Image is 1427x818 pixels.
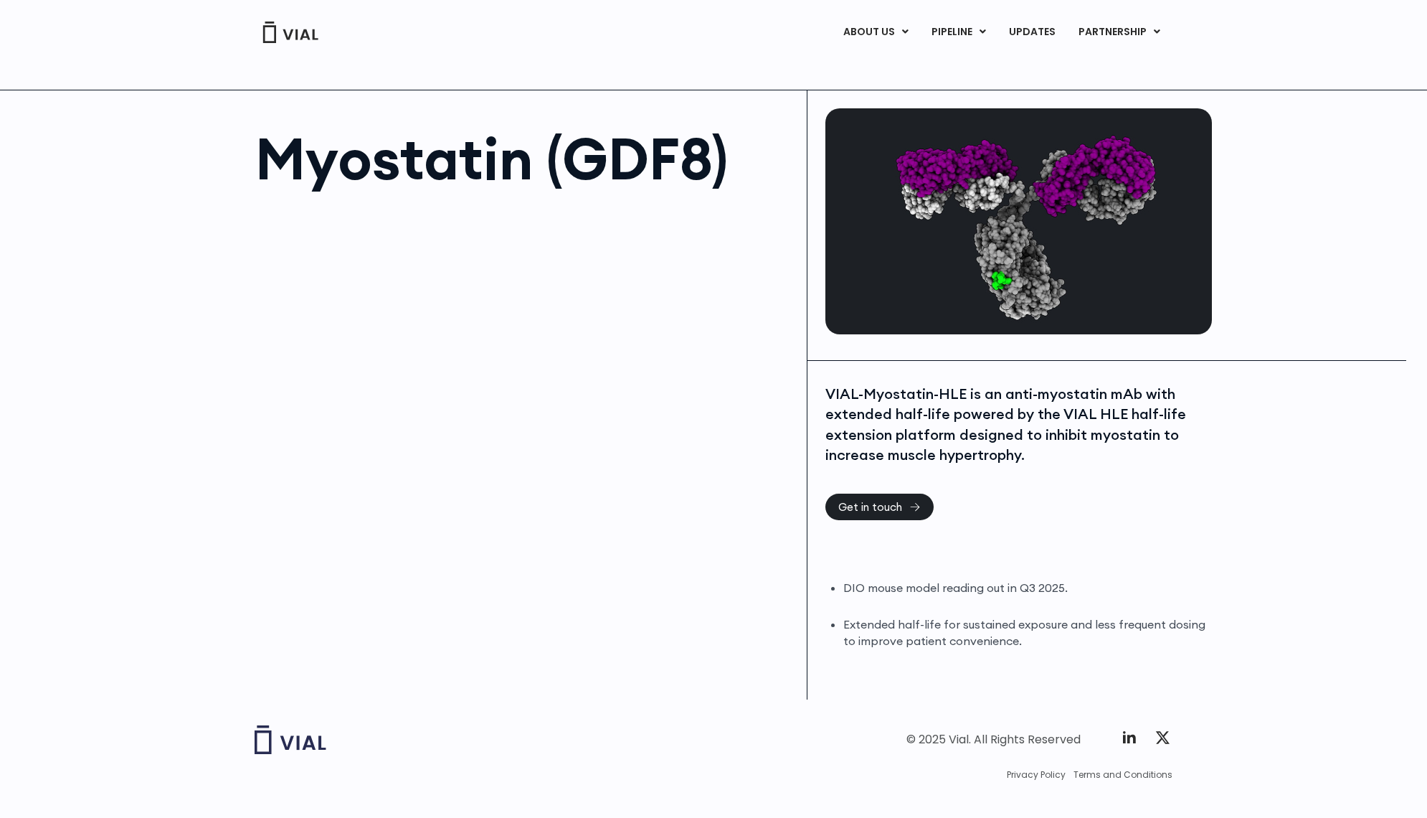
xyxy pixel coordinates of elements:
a: PARTNERSHIPMenu Toggle [1067,20,1172,44]
h1: Myostatin (GDF8) [255,130,792,187]
span: Get in touch [838,502,902,512]
a: ABOUT USMenu Toggle [832,20,919,44]
li: Extended half-life for sustained exposure and less frequent dosing to improve patient convenience. [843,616,1208,649]
a: Terms and Conditions [1073,768,1172,781]
a: UPDATES [997,20,1066,44]
div: VIAL-Myostatin-HLE is an anti-myostatin mAb with extended half-life powered by the VIAL HLE half-... [825,384,1208,466]
li: DIO mouse model reading out in Q3 2025. [843,580,1208,596]
img: Vial logo wih "Vial" spelled out [255,725,326,754]
a: PIPELINEMenu Toggle [920,20,997,44]
img: Vial Logo [262,22,319,43]
a: Get in touch [825,494,934,520]
a: Privacy Policy [1007,768,1066,781]
div: © 2025 Vial. All Rights Reserved [906,732,1081,748]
